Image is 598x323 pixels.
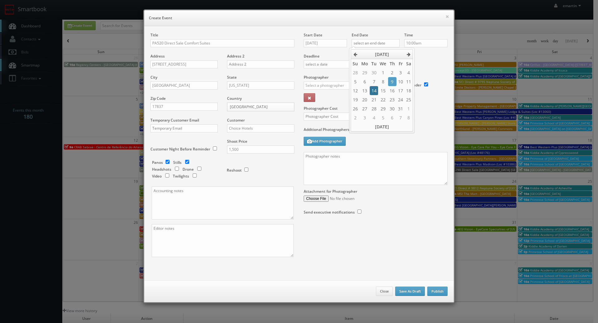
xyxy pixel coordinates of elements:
[351,68,360,77] td: 28
[230,103,286,111] span: [GEOGRAPHIC_DATA]
[227,81,294,90] input: Select a state
[227,103,294,111] a: [GEOGRAPHIC_DATA]
[405,68,413,77] td: 4
[388,86,396,95] td: 16
[351,104,360,113] td: 26
[370,95,378,104] td: 21
[304,137,346,146] button: Add Photographer
[183,167,194,172] label: Drone
[227,53,244,59] label: Address 2
[150,118,199,123] label: Temporary Customer Email
[227,60,294,68] input: Address 2
[299,106,452,111] label: Photographer Cost
[359,59,369,68] th: Mo
[227,75,237,80] label: State
[378,59,388,68] th: We
[405,86,413,95] td: 18
[405,113,413,122] td: 8
[150,32,158,38] label: Title
[396,113,405,122] td: 7
[304,60,350,68] input: select a date
[405,95,413,104] td: 25
[359,113,369,122] td: 3
[227,139,247,144] label: Shoot Price
[304,75,329,80] label: Photographer
[304,39,347,47] input: select a date
[388,95,396,104] td: 23
[227,168,242,173] label: Reshoot
[304,189,357,194] label: Attachment for Photographer
[152,167,171,172] label: Headshots
[150,146,210,152] label: Customer Night Before Reminder
[304,210,355,215] label: Send executive notifications
[370,86,378,95] td: 14
[395,287,425,296] button: Save As Draft
[388,113,396,122] td: 6
[445,14,449,19] button: ×
[304,32,322,38] label: Start Date
[427,287,448,296] button: Publish
[150,103,218,111] input: Zip Code
[405,77,413,86] td: 11
[378,113,388,122] td: 5
[359,77,369,86] td: 6
[376,287,393,296] button: Close
[304,127,448,135] label: Additional Photographers
[359,104,369,113] td: 27
[388,77,396,86] td: 9
[351,59,360,68] th: Su
[149,15,449,21] h6: Create Event
[396,86,405,95] td: 17
[227,124,294,132] input: Select a customer
[351,86,360,95] td: 12
[370,68,378,77] td: 30
[405,104,413,113] td: 1
[150,75,157,80] label: City
[378,68,388,77] td: 1
[370,104,378,113] td: 28
[378,95,388,104] td: 22
[351,113,360,122] td: 2
[299,53,452,59] label: Deadline
[405,59,413,68] th: Sa
[378,104,388,113] td: 29
[150,124,218,132] input: Temporary Email
[359,86,369,95] td: 13
[351,77,360,86] td: 5
[152,173,162,179] label: Video
[370,113,378,122] td: 4
[396,68,405,77] td: 3
[396,104,405,113] td: 31
[388,59,396,68] th: Th
[150,81,218,90] input: City
[352,39,400,47] input: select an end date
[351,95,360,104] td: 19
[359,95,369,104] td: 20
[352,32,368,38] label: End Date
[388,104,396,113] td: 30
[304,113,376,121] input: Photographer Cost
[396,77,405,86] td: 10
[227,118,245,123] label: Customer
[173,160,182,165] label: Stills
[388,68,396,77] td: 2
[378,86,388,95] td: 15
[150,60,218,68] input: Address
[227,96,242,101] label: Country
[359,50,405,59] th: [DATE]
[152,160,163,165] label: Panos
[351,122,413,131] th: [DATE]
[359,68,369,77] td: 29
[150,53,165,59] label: Address
[173,173,189,179] label: Twilights
[150,39,294,47] input: Title
[304,81,366,90] input: Select a photographer
[370,77,378,86] td: 7
[378,77,388,86] td: 8
[150,96,166,101] label: Zip Code
[370,59,378,68] th: Tu
[404,32,413,38] label: Time
[227,145,294,154] input: Shoot Price
[396,95,405,104] td: 24
[396,59,405,68] th: Fr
